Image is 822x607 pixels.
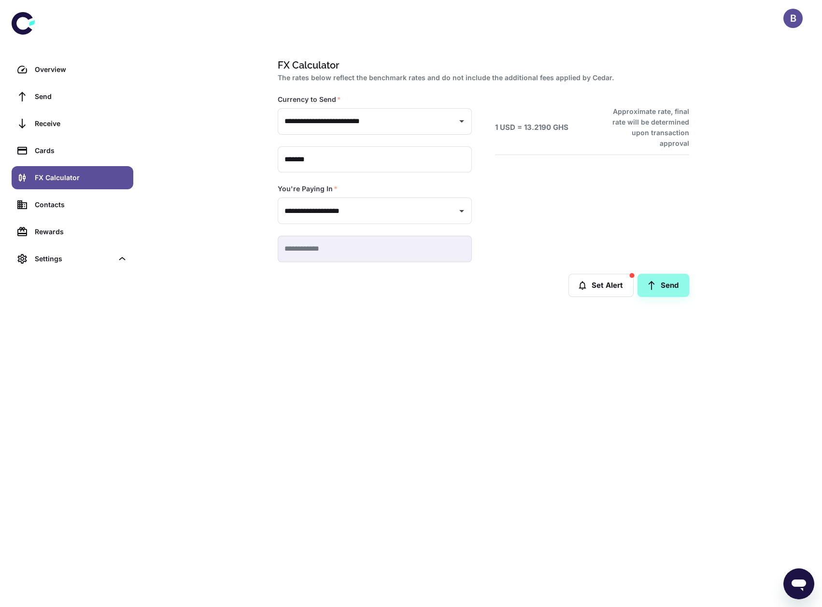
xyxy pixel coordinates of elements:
div: Settings [35,254,113,264]
a: FX Calculator [12,166,133,189]
div: Receive [35,118,128,129]
h1: FX Calculator [278,58,685,72]
div: Rewards [35,226,128,237]
a: Cards [12,139,133,162]
button: Open [455,114,468,128]
button: B [783,9,803,28]
h6: Approximate rate, final rate will be determined upon transaction approval [602,106,689,149]
button: Set Alert [568,274,634,297]
div: Cards [35,145,128,156]
a: Receive [12,112,133,135]
div: Overview [35,64,128,75]
h6: 1 USD = 13.2190 GHS [495,122,568,133]
button: Open [455,204,468,218]
div: Send [35,91,128,102]
iframe: Button to launch messaging window, conversation in progress [783,568,814,599]
a: Contacts [12,193,133,216]
label: Currency to Send [278,95,341,104]
a: Send [12,85,133,108]
label: You're Paying In [278,184,338,194]
div: FX Calculator [35,172,128,183]
div: Contacts [35,199,128,210]
a: Rewards [12,220,133,243]
a: Overview [12,58,133,81]
a: Send [638,274,689,297]
div: Settings [12,247,133,270]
